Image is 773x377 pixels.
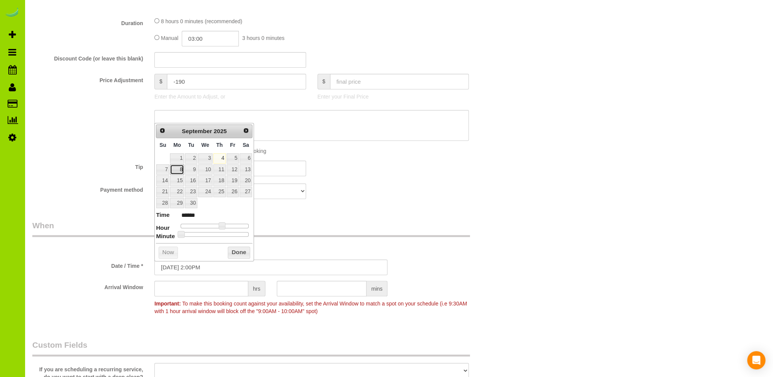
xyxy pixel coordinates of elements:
span: Saturday [243,142,249,148]
a: 8 [170,164,184,175]
a: 7 [156,164,169,175]
label: Payment method [27,183,149,194]
a: 24 [198,187,213,197]
input: MM/DD/YYYY HH:MM [154,259,387,275]
span: To make this booking count against your availability, set the Arrival Window to match a spot on y... [154,301,467,314]
span: Prev [159,127,165,134]
p: Enter your Final Price [317,93,469,100]
label: Date / Time * [27,259,149,270]
button: Now [159,247,178,259]
a: Prev [157,126,168,136]
a: 29 [170,198,184,208]
a: 27 [240,187,252,197]
p: Enter the Amount to Adjust, or [154,93,306,100]
a: 28 [156,198,169,208]
span: Manual [161,35,178,41]
a: 30 [185,198,197,208]
label: Arrival Window [27,281,149,291]
span: Tuesday [188,142,194,148]
div: Open Intercom Messenger [747,351,765,369]
img: Automaid Logo [5,8,20,18]
a: 21 [156,187,169,197]
a: Next [241,126,251,136]
span: $ [154,74,167,89]
a: 17 [198,175,213,186]
span: 2025 [214,128,227,134]
a: 15 [170,175,184,186]
label: Tip [27,161,149,171]
span: September [182,128,212,134]
a: 13 [240,164,252,175]
span: Monday [173,142,181,148]
label: Price Adjustment [27,74,149,84]
label: Duration [27,17,149,27]
label: Discount Code (or leave this blank) [27,52,149,62]
dt: Hour [156,224,170,233]
a: 14 [156,175,169,186]
button: Done [228,247,250,259]
a: 18 [213,175,226,186]
span: 3 hours 0 minutes [242,35,284,41]
a: 12 [227,164,239,175]
a: 26 [227,187,239,197]
a: 22 [170,187,184,197]
a: 1 [170,153,184,164]
dt: Minute [156,232,175,242]
span: hrs [248,281,265,296]
input: final price [330,74,469,89]
a: 5 [227,153,239,164]
a: 16 [185,175,197,186]
legend: Custom Fields [32,339,470,356]
span: Next [243,127,249,134]
a: 20 [240,175,252,186]
a: 4 [213,153,226,164]
span: Friday [230,142,235,148]
span: Sunday [159,142,166,148]
a: 2 [185,153,197,164]
a: 3 [198,153,213,164]
span: 8 hours 0 minutes (recommended) [161,18,242,24]
a: 11 [213,164,226,175]
a: 25 [213,187,226,197]
span: Wednesday [202,142,210,148]
legend: When [32,220,470,237]
a: 19 [227,175,239,186]
strong: Important: [154,301,181,307]
span: Thursday [216,142,223,148]
dt: Time [156,211,170,220]
a: 6 [240,153,252,164]
a: 23 [185,187,197,197]
span: $ [317,74,330,89]
a: 10 [198,164,213,175]
span: mins [367,281,387,296]
a: 9 [185,164,197,175]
